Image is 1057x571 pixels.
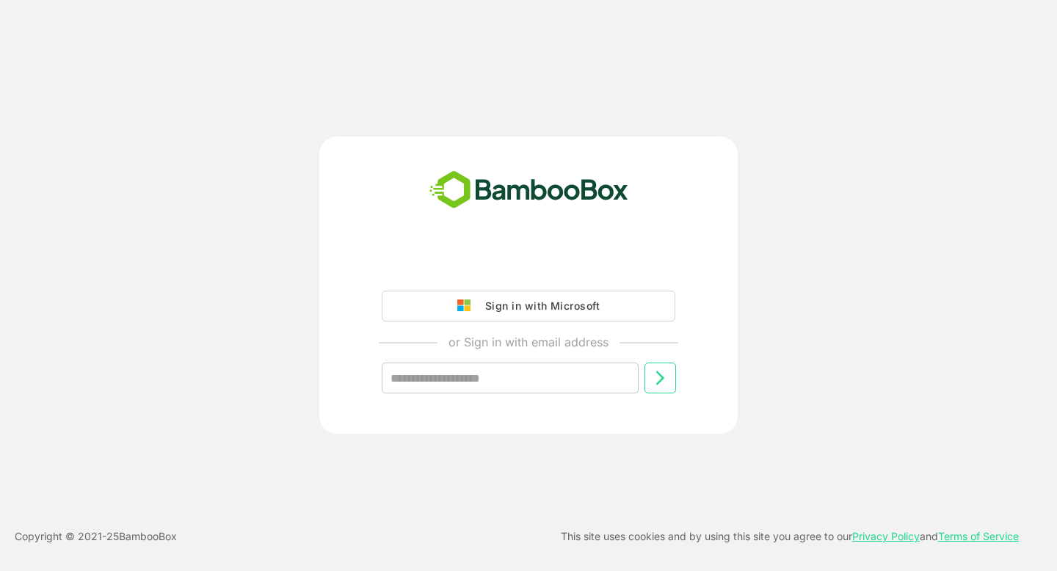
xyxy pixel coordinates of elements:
[382,291,675,321] button: Sign in with Microsoft
[852,530,920,542] a: Privacy Policy
[457,299,478,313] img: google
[421,166,636,214] img: bamboobox
[561,528,1019,545] p: This site uses cookies and by using this site you agree to our and
[15,528,177,545] p: Copyright © 2021- 25 BambooBox
[938,530,1019,542] a: Terms of Service
[448,333,609,351] p: or Sign in with email address
[478,297,600,316] div: Sign in with Microsoft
